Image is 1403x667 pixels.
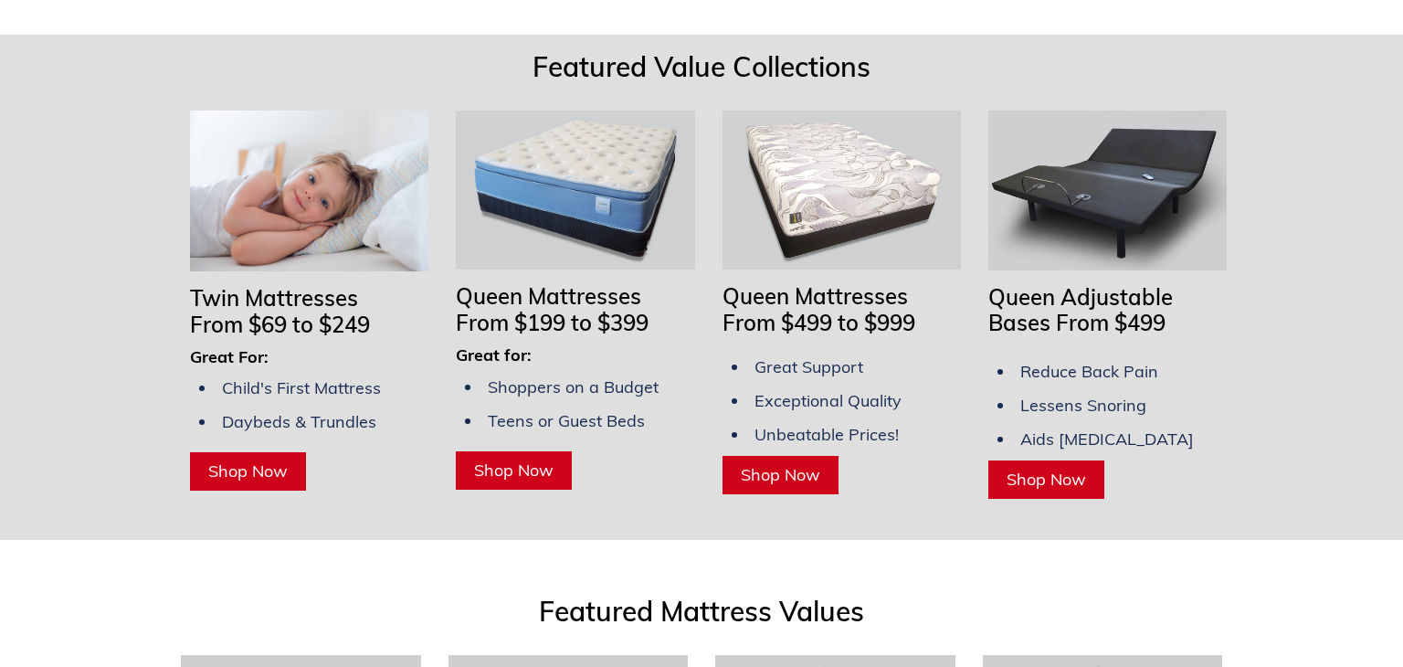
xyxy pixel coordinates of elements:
a: Shop Now [723,456,839,494]
span: Shop Now [208,461,288,482]
span: Child's First Mattress [222,377,381,398]
a: Shop Now [988,461,1104,499]
span: Great For: [190,346,269,367]
span: Featured Value Collections [533,49,870,84]
img: Queen Mattresses From $449 to $949 [723,111,961,270]
span: Twin Mattresses [190,284,358,312]
a: Shop Now [456,451,572,490]
span: Teens or Guest Beds [488,410,645,431]
span: Shop Now [741,464,820,485]
span: Shop Now [1007,469,1086,490]
span: Aids [MEDICAL_DATA] [1020,429,1194,450]
span: From $499 to $999 [723,309,915,336]
span: Great for: [456,344,532,365]
span: Lessens Snoring [1020,395,1146,416]
span: Queen Adjustable Bases From $499 [988,283,1173,337]
span: Shoppers on a Budget [488,376,659,397]
span: Queen Mattresses [456,282,641,310]
span: Reduce Back Pain [1020,361,1158,382]
span: Daybeds & Trundles [222,411,376,432]
span: From $199 to $399 [456,309,649,336]
span: Featured Mattress Values [539,594,864,629]
span: Exceptional Quality [754,390,902,411]
img: Adjustable Bases Starting at $379 [988,111,1227,270]
span: Unbeatable Prices! [754,424,899,445]
span: From $69 to $249 [190,311,370,338]
a: Shop Now [190,452,306,491]
img: Twin Mattresses From $69 to $169 [190,111,428,271]
span: Great Support [754,356,863,377]
span: Shop Now [474,460,554,481]
img: Queen Mattresses From $199 to $349 [456,111,694,270]
span: Queen Mattresses [723,282,908,310]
